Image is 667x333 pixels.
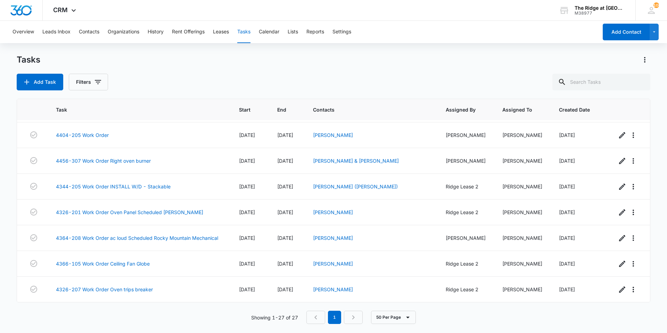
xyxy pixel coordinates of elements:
[17,55,40,65] h1: Tasks
[56,260,150,267] a: 4366-105 Work Order Ceiling Fan Globe
[56,131,109,139] a: 4404-205 Work Order
[371,311,416,324] button: 50 Per Page
[277,261,293,267] span: [DATE]
[306,311,363,324] nav: Pagination
[603,24,650,40] button: Add Contact
[239,261,255,267] span: [DATE]
[313,209,353,215] a: [PERSON_NAME]
[313,261,353,267] a: [PERSON_NAME]
[108,21,139,43] button: Organizations
[332,21,351,43] button: Settings
[306,21,324,43] button: Reports
[502,209,542,216] div: [PERSON_NAME]
[575,11,625,16] div: account id
[277,209,293,215] span: [DATE]
[313,106,419,113] span: Contacts
[313,158,399,164] a: [PERSON_NAME] & [PERSON_NAME]
[502,260,542,267] div: [PERSON_NAME]
[502,183,542,190] div: [PERSON_NAME]
[277,184,293,189] span: [DATE]
[313,184,398,189] a: [PERSON_NAME] ([PERSON_NAME])
[313,286,353,292] a: [PERSON_NAME]
[502,131,542,139] div: [PERSON_NAME]
[172,21,205,43] button: Rent Offerings
[56,234,218,242] a: 4364-208 Work Order ac loud Scheduled Rocky Mountain Mechanical
[251,314,298,321] p: Showing 1-27 of 27
[653,2,659,8] span: 108
[239,235,255,241] span: [DATE]
[559,235,575,241] span: [DATE]
[42,21,71,43] button: Leads Inbox
[446,260,486,267] div: Ridge Lease 2
[575,5,625,11] div: account name
[288,21,298,43] button: Lists
[559,158,575,164] span: [DATE]
[69,74,108,90] button: Filters
[239,286,255,292] span: [DATE]
[559,132,575,138] span: [DATE]
[13,21,34,43] button: Overview
[446,286,486,293] div: Ridge Lease 2
[502,157,542,164] div: [PERSON_NAME]
[446,131,486,139] div: [PERSON_NAME]
[277,158,293,164] span: [DATE]
[56,209,203,216] a: 4326-201 Work Order Oven Panel Scheduled [PERSON_NAME]
[56,106,212,113] span: Task
[239,132,255,138] span: [DATE]
[502,286,542,293] div: [PERSON_NAME]
[446,157,486,164] div: [PERSON_NAME]
[559,184,575,189] span: [DATE]
[277,286,293,292] span: [DATE]
[552,74,650,90] input: Search Tasks
[313,235,353,241] a: [PERSON_NAME]
[559,209,575,215] span: [DATE]
[328,311,341,324] em: 1
[56,183,171,190] a: 4344-205 Work Order INSTALL W/D - Stackable
[446,209,486,216] div: Ridge Lease 2
[56,157,151,164] a: 4456-307 Work Order Right oven burner
[502,106,532,113] span: Assigned To
[277,235,293,241] span: [DATE]
[313,132,353,138] a: [PERSON_NAME]
[53,6,68,14] span: CRM
[237,21,250,43] button: Tasks
[239,158,255,164] span: [DATE]
[277,106,286,113] span: End
[148,21,164,43] button: History
[446,183,486,190] div: Ridge Lease 2
[239,209,255,215] span: [DATE]
[559,106,590,113] span: Created Date
[277,132,293,138] span: [DATE]
[639,54,650,65] button: Actions
[239,184,255,189] span: [DATE]
[502,234,542,242] div: [PERSON_NAME]
[79,21,99,43] button: Contacts
[239,106,250,113] span: Start
[56,286,153,293] a: 4326-207 Work Order Oven trips breaker
[559,286,575,292] span: [DATE]
[559,261,575,267] span: [DATE]
[446,234,486,242] div: [PERSON_NAME]
[446,106,476,113] span: Assigned By
[259,21,279,43] button: Calendar
[17,74,63,90] button: Add Task
[213,21,229,43] button: Leases
[653,2,659,8] div: notifications count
